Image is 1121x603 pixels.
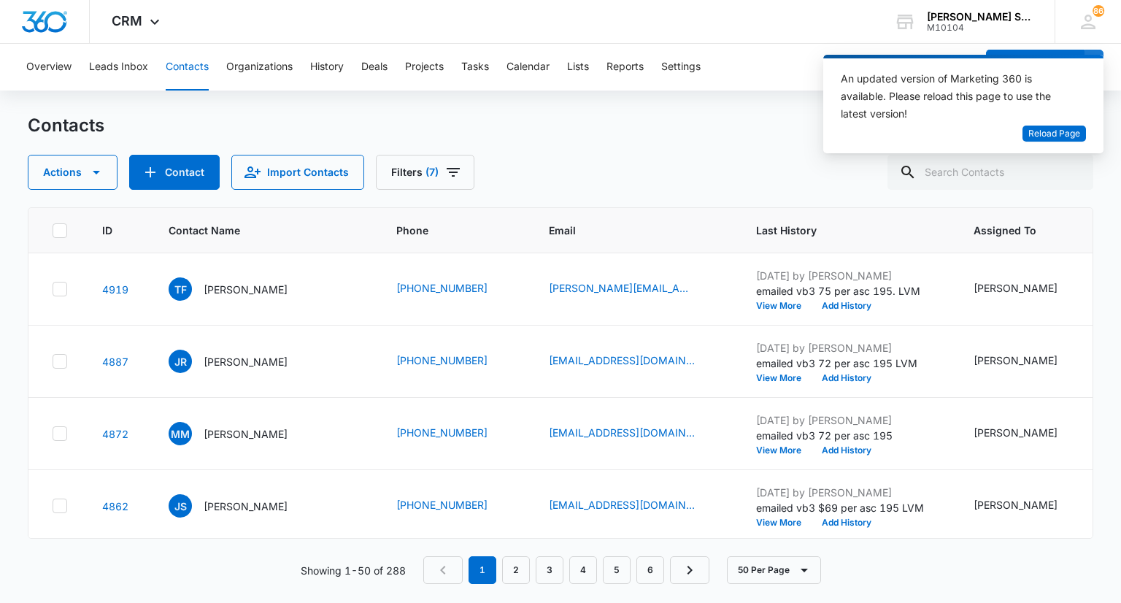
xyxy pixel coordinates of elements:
a: Page 5 [603,556,631,584]
nav: Pagination [423,556,709,584]
button: Contacts [166,44,209,91]
button: Add History [812,518,882,527]
a: Page 4 [569,556,597,584]
button: Add Contact [129,155,220,190]
span: Contact Name [169,223,340,238]
a: [EMAIL_ADDRESS][DOMAIN_NAME] [549,425,695,440]
p: emailed vb3 75 per asc 195. LVM [756,283,939,299]
button: Deals [361,44,388,91]
div: account id [927,23,1033,33]
a: [EMAIL_ADDRESS][DOMAIN_NAME] [549,353,695,368]
span: CRM [112,13,142,28]
button: Add History [812,446,882,455]
div: Contact Name - Joseph Riemma - Select to Edit Field [169,350,314,373]
a: Next Page [670,556,709,584]
span: Phone [396,223,493,238]
p: [DATE] by [PERSON_NAME] [756,412,939,428]
div: Assigned To - Ted DiMayo - Select to Edit Field [974,353,1084,370]
a: Page 6 [636,556,664,584]
span: Email [549,223,700,238]
div: Phone - (224) 666-3639 - Select to Edit Field [396,353,514,370]
button: Add Contact [986,50,1085,85]
div: [PERSON_NAME] [974,280,1058,296]
p: emailed vb3 $69 per asc 195 LVM [756,500,939,515]
a: [PERSON_NAME][EMAIL_ADDRESS][DOMAIN_NAME] [549,280,695,296]
button: Lists [567,44,589,91]
a: Navigate to contact details page for James Solem [102,500,128,512]
button: Import Contacts [231,155,364,190]
button: Projects [405,44,444,91]
span: MM [169,422,192,445]
div: An updated version of Marketing 360 is available. Please reload this page to use the latest version! [841,70,1068,123]
button: Actions [28,155,118,190]
button: 50 Per Page [727,556,821,584]
h1: Contacts [28,115,104,137]
div: Email - riemma@riemma.name - Select to Edit Field [549,353,721,370]
a: Navigate to contact details page for Joseph Riemma [102,356,128,368]
div: Assigned To - Ted DiMayo - Select to Edit Field [974,425,1084,442]
a: [EMAIL_ADDRESS][DOMAIN_NAME] [549,497,695,512]
p: [PERSON_NAME] [204,354,288,369]
p: [DATE] by [PERSON_NAME] [756,340,939,356]
button: Settings [661,44,701,91]
button: Add History [812,301,882,310]
em: 1 [469,556,496,584]
span: 86 [1093,5,1104,17]
button: View More [756,374,812,383]
span: TF [169,277,192,301]
div: Email - jmsolem@hotmail.com - Select to Edit Field [549,497,721,515]
p: Showing 1-50 of 288 [301,563,406,578]
button: View More [756,446,812,455]
button: Add History [812,374,882,383]
button: Calendar [506,44,550,91]
p: [PERSON_NAME] [204,426,288,442]
p: [DATE] by [PERSON_NAME] [756,485,939,500]
div: [PERSON_NAME] [974,353,1058,368]
div: Email - TONYFINI@AOL.COM - Select to Edit Field [549,280,721,298]
a: Navigate to contact details page for Mark McClowry [102,428,128,440]
div: Assigned To - Ted DiMayo - Select to Edit Field [974,497,1084,515]
a: Page 2 [502,556,530,584]
div: Contact Name - Mark McClowry - Select to Edit Field [169,422,314,445]
div: notifications count [1093,5,1104,17]
div: Assigned To - Ted DiMayo - Select to Edit Field [974,280,1084,298]
p: emailed vb3 72 per asc 195 LVM [756,356,939,371]
div: [PERSON_NAME] [974,497,1058,512]
p: [PERSON_NAME] [204,499,288,514]
p: [PERSON_NAME] [204,282,288,297]
div: Contact Name - Tony Fini - Select to Edit Field [169,277,314,301]
div: [PERSON_NAME] [974,425,1058,440]
button: View More [756,301,812,310]
a: [PHONE_NUMBER] [396,353,488,368]
span: JS [169,494,192,518]
a: [PHONE_NUMBER] [396,425,488,440]
a: [PHONE_NUMBER] [396,497,488,512]
button: Leads Inbox [89,44,148,91]
button: Filters [376,155,474,190]
div: Phone - (309) 310-3679 - Select to Edit Field [396,425,514,442]
span: ID [102,223,112,238]
button: Overview [26,44,72,91]
div: Email - mcclowry@gmail.com - Select to Edit Field [549,425,721,442]
button: History [310,44,344,91]
button: View More [756,518,812,527]
button: Organizations [226,44,293,91]
a: [PHONE_NUMBER] [396,280,488,296]
a: Page 3 [536,556,563,584]
button: Tasks [461,44,489,91]
div: Phone - (630) 258-2296 - Select to Edit Field [396,497,514,515]
span: (7) [425,167,439,177]
span: Last History [756,223,917,238]
input: Search Contacts [887,155,1093,190]
div: account name [927,11,1033,23]
button: Reload Page [1022,126,1086,142]
span: Assigned To [974,223,1063,238]
a: Navigate to contact details page for Tony Fini [102,283,128,296]
span: Reload Page [1028,127,1080,141]
span: JR [169,350,192,373]
div: Contact Name - James Solem - Select to Edit Field [169,494,314,518]
div: Phone - (630) 750-9851 - Select to Edit Field [396,280,514,298]
p: emailed vb3 72 per asc 195 [756,428,939,443]
p: [DATE] by [PERSON_NAME] [756,268,939,283]
button: Reports [606,44,644,91]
